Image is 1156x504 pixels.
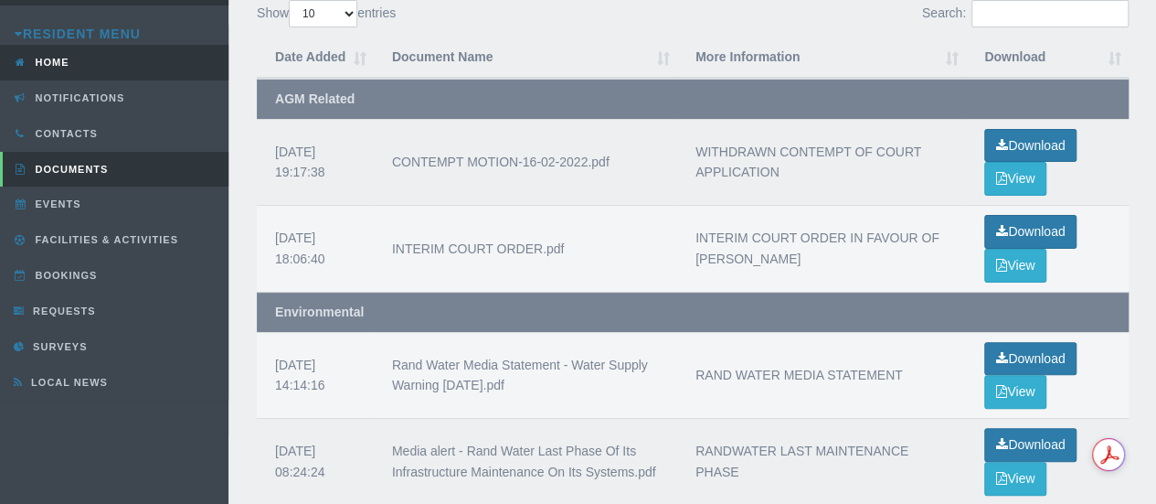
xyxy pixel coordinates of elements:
span: Local News [27,377,108,388]
span: Events [31,198,81,209]
strong: Environmental [275,305,364,319]
td: INTERIM COURT ORDER IN FAVOUR OF [PERSON_NAME] [677,205,966,292]
span: Notifications [31,92,125,103]
td: [DATE] 19:17:38 [257,119,374,206]
th: Document Name : activate to sort column ascending [374,38,677,79]
td: [DATE] 14:14:16 [257,332,374,419]
th: Download: activate to sort column ascending [966,38,1129,79]
div: CONTEMPT MOTION-16-02-2022.pdf [392,152,659,173]
a: Resident Menu [15,27,141,41]
span: Contacts [31,128,98,139]
div: Rand Water Media Statement - Water Supply Warning [DATE].pdf [392,355,659,397]
span: Surveys [28,341,87,352]
td: RAND WATER MEDIA STATEMENT [677,332,966,419]
span: Home [31,57,69,68]
div: INTERIM COURT ORDER.pdf [392,239,659,260]
a: Download [984,215,1076,249]
span: Requests [28,306,96,316]
td: WITHDRAWN CONTEMPT OF COURT APPLICATION [677,119,966,206]
th: More Information : activate to sort column ascending [677,38,966,79]
a: Download [984,342,1076,376]
button: View [984,375,1046,409]
button: View [984,162,1046,196]
th: Date Added : activate to sort column ascending [257,38,374,79]
div: Document Name [392,47,650,68]
div: Media alert - Rand Water Last Phase Of Its Infrastructure Maintenance On Its Systems.pdf [392,441,659,483]
a: Download [984,428,1076,462]
button: View [984,249,1046,283]
span: Bookings [31,270,98,281]
a: Download [984,129,1076,163]
span: Facilities & Activities [31,234,178,245]
button: View [984,462,1046,496]
strong: AGM Related [275,91,355,106]
span: Documents [31,164,109,175]
td: [DATE] 18:06:40 [257,205,374,292]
